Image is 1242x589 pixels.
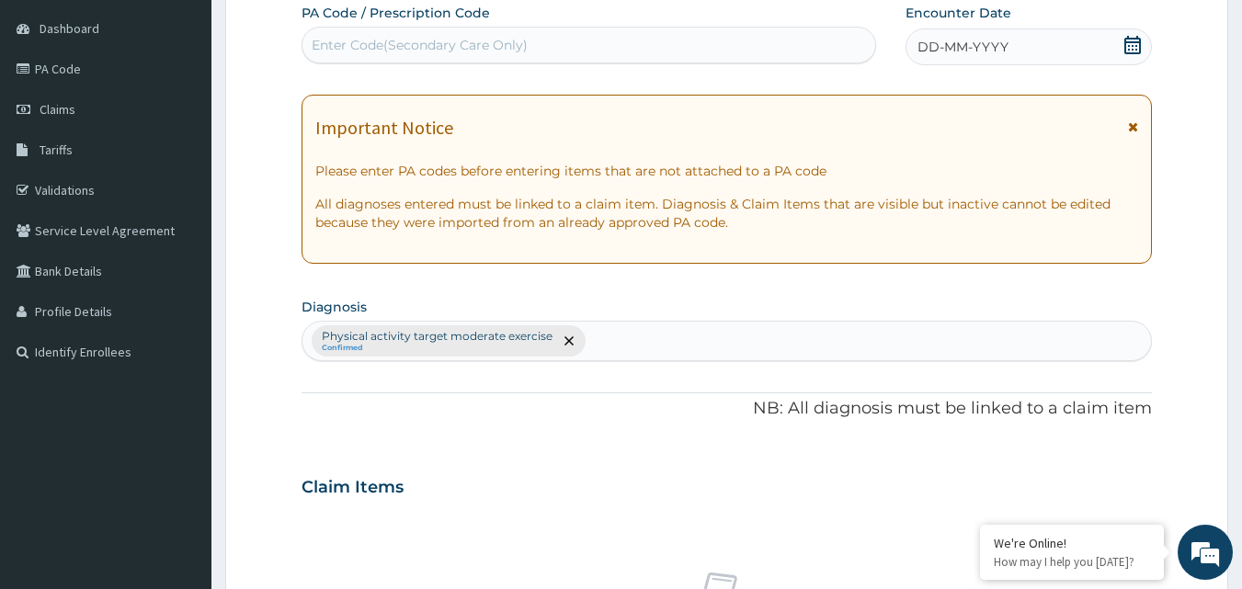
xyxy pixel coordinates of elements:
[917,38,1008,56] span: DD-MM-YYYY
[40,20,99,37] span: Dashboard
[34,92,74,138] img: d_794563401_company_1708531726252_794563401
[302,397,1153,421] p: NB: All diagnosis must be linked to a claim item
[315,195,1139,232] p: All diagnoses entered must be linked to a claim item. Diagnosis & Claim Items that are visible bu...
[302,478,404,498] h3: Claim Items
[40,101,75,118] span: Claims
[40,142,73,158] span: Tariffs
[96,103,309,127] div: Chat with us now
[312,36,528,54] div: Enter Code(Secondary Care Only)
[315,118,453,138] h1: Important Notice
[906,4,1011,22] label: Encounter Date
[107,177,254,363] span: We're online!
[302,298,367,316] label: Diagnosis
[302,9,346,53] div: Minimize live chat window
[9,393,350,458] textarea: Type your message and hit 'Enter'
[994,535,1150,551] div: We're Online!
[994,554,1150,570] p: How may I help you today?
[302,4,490,22] label: PA Code / Prescription Code
[315,162,1139,180] p: Please enter PA codes before entering items that are not attached to a PA code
